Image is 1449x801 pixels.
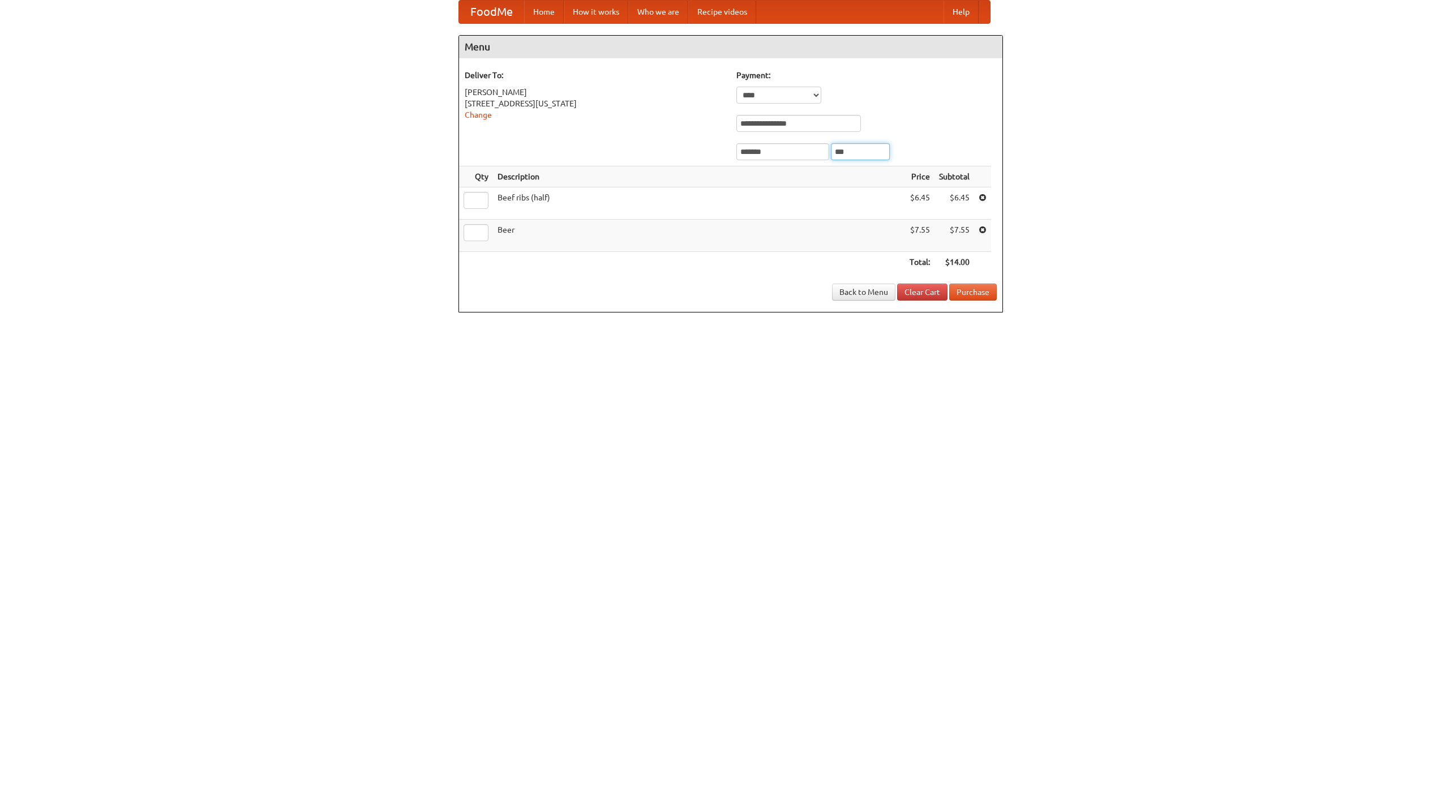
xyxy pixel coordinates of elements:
[934,166,974,187] th: Subtotal
[564,1,628,23] a: How it works
[736,70,997,81] h5: Payment:
[493,166,905,187] th: Description
[934,187,974,220] td: $6.45
[493,187,905,220] td: Beef ribs (half)
[944,1,979,23] a: Help
[459,1,524,23] a: FoodMe
[493,220,905,252] td: Beer
[465,110,492,119] a: Change
[934,252,974,273] th: $14.00
[465,70,725,81] h5: Deliver To:
[905,187,934,220] td: $6.45
[905,166,934,187] th: Price
[524,1,564,23] a: Home
[905,252,934,273] th: Total:
[949,284,997,301] button: Purchase
[832,284,895,301] a: Back to Menu
[465,87,725,98] div: [PERSON_NAME]
[688,1,756,23] a: Recipe videos
[905,220,934,252] td: $7.55
[459,166,493,187] th: Qty
[628,1,688,23] a: Who we are
[934,220,974,252] td: $7.55
[897,284,948,301] a: Clear Cart
[459,36,1002,58] h4: Menu
[465,98,725,109] div: [STREET_ADDRESS][US_STATE]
